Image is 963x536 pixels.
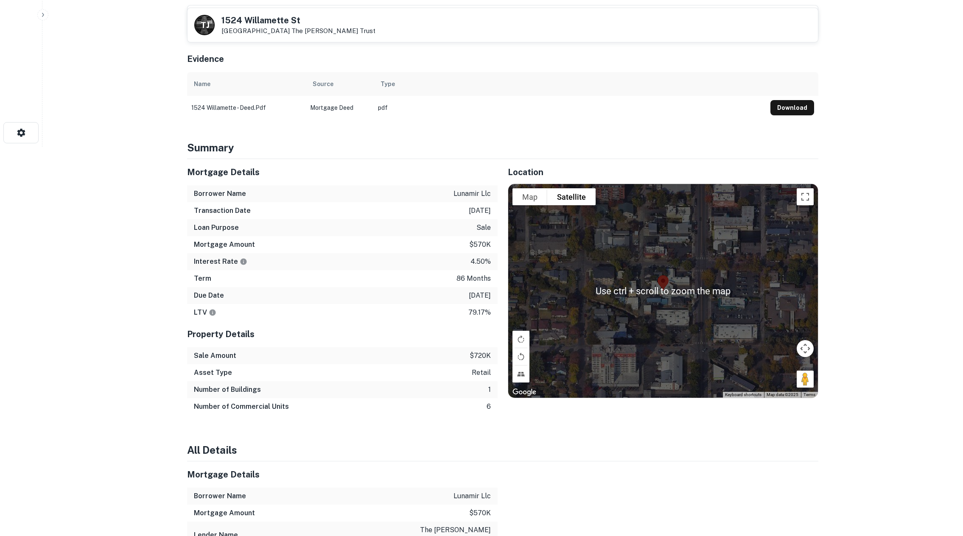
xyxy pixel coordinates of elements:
h5: 1524 Willamette St [221,16,375,25]
h6: Borrower Name [194,491,246,501]
th: Name [187,72,306,96]
p: lunamir llc [454,189,491,199]
button: Drag Pegman onto the map to open Street View [797,371,814,388]
button: Show street map [512,188,547,205]
p: [GEOGRAPHIC_DATA] [221,27,375,35]
h6: Interest Rate [194,257,247,267]
h5: Location [508,166,818,179]
p: 6 [487,402,491,412]
img: Google [510,387,538,398]
p: T J [201,20,209,31]
h6: Transaction Date [194,206,251,216]
td: 1524 willamette - deed.pdf [187,96,306,120]
h6: Asset Type [194,368,232,378]
p: [DATE] [469,290,491,301]
a: Open this area in Google Maps (opens a new window) [510,387,538,398]
iframe: Chat Widget [921,468,963,509]
p: 4.50% [470,257,491,267]
h6: Borrower Name [194,189,246,199]
h5: Mortgage Details [187,166,498,179]
td: pdf [374,96,766,120]
button: Rotate map counterclockwise [512,348,529,365]
th: Type [374,72,766,96]
h6: Mortgage Amount [194,508,255,518]
h6: Loan Purpose [194,223,239,233]
div: Source [313,79,333,89]
h5: Property Details [187,328,498,341]
p: [DATE] [469,206,491,216]
p: sale [476,223,491,233]
button: Toggle fullscreen view [797,188,814,205]
h4: All Details [187,442,818,458]
h6: Number of Commercial Units [194,402,289,412]
p: $570k [469,240,491,250]
h5: Evidence [187,53,224,65]
h6: Number of Buildings [194,385,261,395]
button: Rotate map clockwise [512,331,529,348]
button: Keyboard shortcuts [725,392,761,398]
p: retail [472,368,491,378]
h6: Mortgage Amount [194,240,255,250]
a: Terms (opens in new tab) [803,392,815,397]
svg: LTVs displayed on the website are for informational purposes only and may be reported incorrectly... [209,309,216,316]
button: Show satellite imagery [547,188,596,205]
div: scrollable content [187,72,818,120]
h6: LTV [194,307,216,318]
div: Type [381,79,395,89]
td: Mortgage Deed [306,96,374,120]
h6: Due Date [194,290,224,301]
svg: The interest rates displayed on the website are for informational purposes only and may be report... [240,258,247,265]
h6: Sale Amount [194,351,236,361]
button: Download [770,100,814,115]
h5: Mortgage Details [187,468,498,481]
p: $720k [470,351,491,361]
p: 86 months [456,274,491,284]
p: 1 [488,385,491,395]
span: Map data ©2025 [767,392,798,397]
button: Map camera controls [797,340,814,357]
button: Tilt map [512,366,529,382]
a: The [PERSON_NAME] Trust [291,27,375,34]
p: lunamir llc [454,491,491,501]
h6: Term [194,274,211,284]
p: 79.17% [468,307,491,318]
h4: Summary [187,140,818,155]
div: Name [194,79,210,89]
th: Source [306,72,374,96]
p: $570k [469,508,491,518]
